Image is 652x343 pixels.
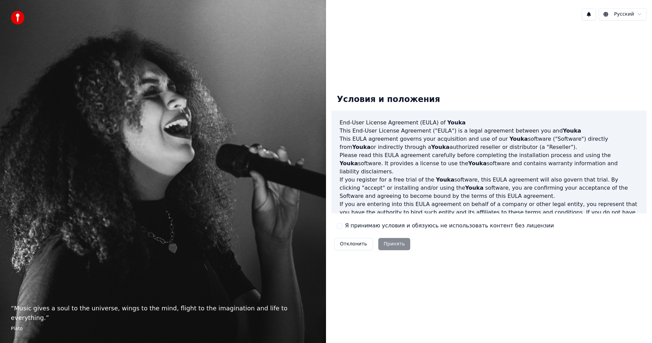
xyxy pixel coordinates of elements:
[331,89,446,110] div: Условия и положения
[563,127,581,134] span: Youka
[468,160,487,167] span: Youka
[447,119,466,126] span: Youka
[11,325,315,332] footer: Plato
[340,127,638,135] p: This End-User License Agreement ("EULA") is a legal agreement between you and
[352,144,370,150] span: Youka
[340,135,638,151] p: This EULA agreement governs your acquisition and use of our software ("Software") directly from o...
[11,304,315,323] p: “ Music gives a soul to the universe, wings to the mind, flight to the imagination and life to ev...
[334,238,373,250] button: Отклонить
[11,11,24,24] img: youka
[340,160,358,167] span: Youka
[340,200,638,233] p: If you are entering into this EULA agreement on behalf of a company or other legal entity, you re...
[345,222,554,230] label: Я принимаю условия и обязуюсь не использовать контент без лицензии
[340,176,638,200] p: If you register for a free trial of the software, this EULA agreement will also govern that trial...
[340,151,638,176] p: Please read this EULA agreement carefully before completing the installation process and using th...
[340,119,638,127] h3: End-User License Agreement (EULA) of
[436,176,454,183] span: Youka
[431,144,450,150] span: Youka
[465,185,484,191] span: Youka
[509,136,528,142] span: Youka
